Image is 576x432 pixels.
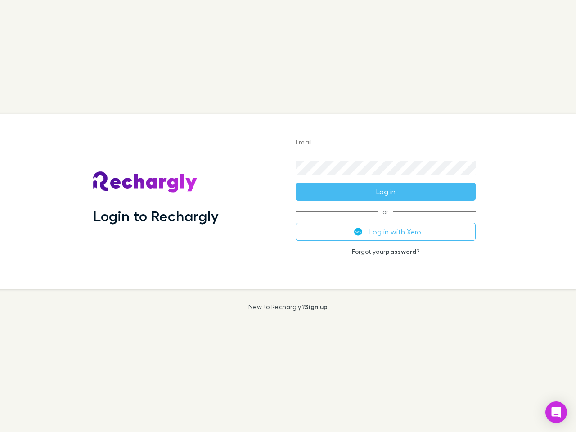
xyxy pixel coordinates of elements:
p: Forgot your ? [296,248,476,255]
a: Sign up [305,303,328,310]
button: Log in with Xero [296,223,476,241]
img: Rechargly's Logo [93,171,198,193]
img: Xero's logo [354,228,362,236]
button: Log in [296,183,476,201]
div: Open Intercom Messenger [545,401,567,423]
h1: Login to Rechargly [93,207,219,225]
p: New to Rechargly? [248,303,328,310]
a: password [386,247,416,255]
